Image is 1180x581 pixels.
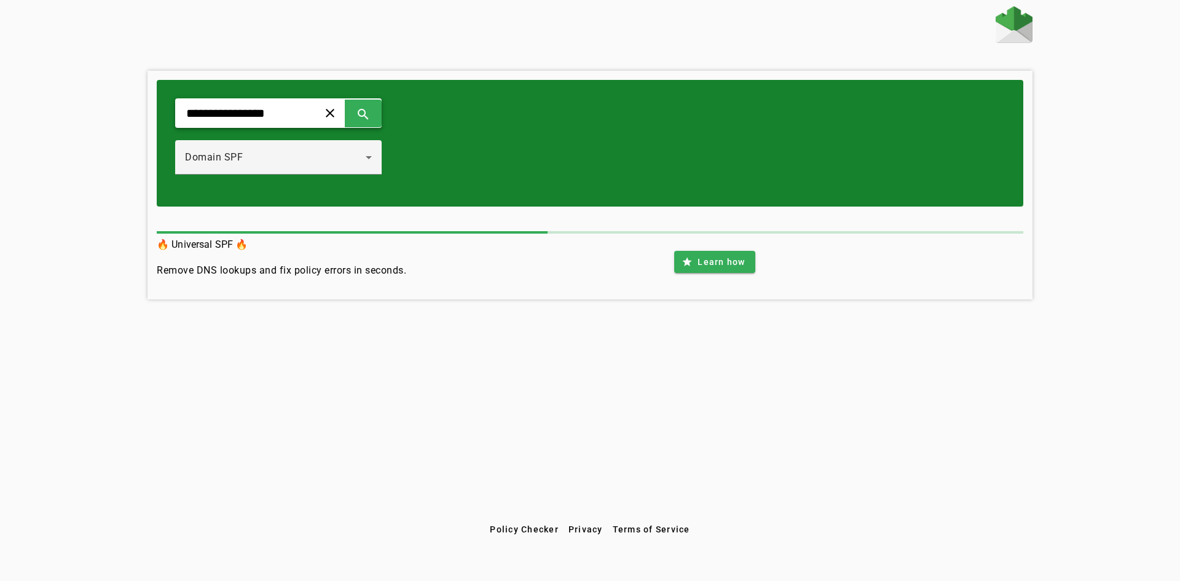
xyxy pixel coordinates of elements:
h4: Remove DNS lookups and fix policy errors in seconds. [157,263,406,278]
a: Home [996,6,1032,46]
img: Fraudmarc Logo [996,6,1032,43]
button: Terms of Service [608,518,695,540]
button: Learn how [674,251,755,273]
h3: 🔥 Universal SPF 🔥 [157,236,406,253]
span: Terms of Service [613,524,690,534]
span: Privacy [568,524,603,534]
span: Domain SPF [185,151,243,163]
span: Policy Checker [490,524,559,534]
button: Privacy [564,518,608,540]
button: Policy Checker [485,518,564,540]
span: Learn how [698,256,745,268]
